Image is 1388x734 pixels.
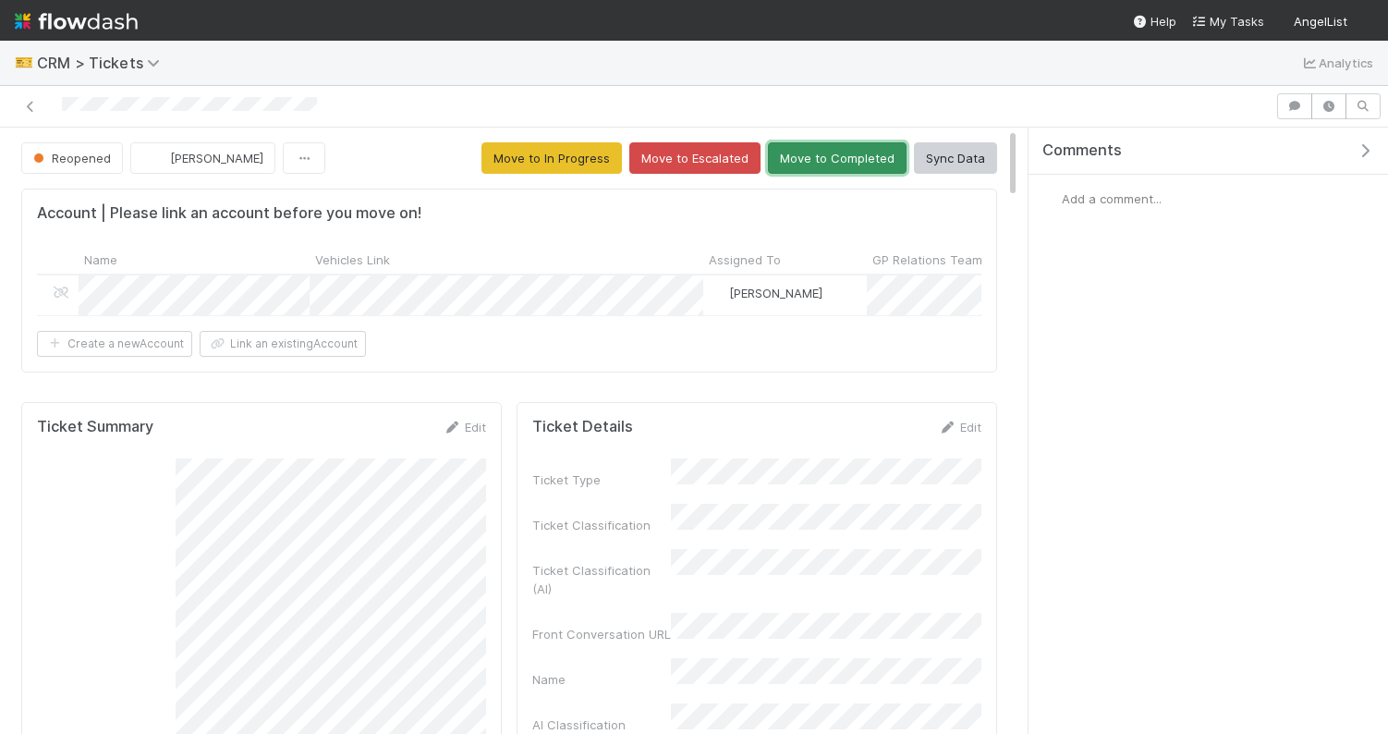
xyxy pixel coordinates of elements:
[532,561,671,598] div: Ticket Classification (AI)
[532,516,671,534] div: Ticket Classification
[712,286,726,300] img: avatar_4aa8e4fd-f2b7-45ba-a6a5-94a913ad1fe4.png
[170,151,263,165] span: [PERSON_NAME]
[37,331,192,357] button: Create a newAccount
[872,251,982,269] span: GP Relations Team
[938,420,981,434] a: Edit
[532,670,671,689] div: Name
[146,149,164,167] img: avatar_26a72cff-d2f6-445f-be4d-79d164590882.png
[1355,13,1373,31] img: avatar_4aa8e4fd-f2b7-45ba-a6a5-94a913ad1fe4.png
[1191,14,1264,29] span: My Tasks
[37,418,153,436] h5: Ticket Summary
[1191,12,1264,31] a: My Tasks
[1043,190,1062,208] img: avatar_4aa8e4fd-f2b7-45ba-a6a5-94a913ad1fe4.png
[629,142,761,174] button: Move to Escalated
[1132,12,1176,31] div: Help
[729,286,822,300] span: [PERSON_NAME]
[15,55,33,70] span: 🎫
[37,54,169,72] span: CRM > Tickets
[15,6,138,37] img: logo-inverted-e16ddd16eac7371096b0.svg
[711,284,822,302] div: [PERSON_NAME]
[200,331,366,357] button: Link an existingAccount
[914,142,997,174] button: Sync Data
[532,625,671,643] div: Front Conversation URL
[30,151,111,165] span: Reopened
[532,471,671,489] div: Ticket Type
[481,142,622,174] button: Move to In Progress
[21,142,123,174] button: Reopened
[1300,52,1373,74] a: Analytics
[1042,141,1122,160] span: Comments
[768,142,907,174] button: Move to Completed
[84,251,117,269] span: Name
[709,251,781,269] span: Assigned To
[37,204,421,223] h5: Account | Please link an account before you move on!
[443,420,486,434] a: Edit
[1294,14,1347,29] span: AngelList
[130,142,275,174] button: [PERSON_NAME]
[532,418,633,436] h5: Ticket Details
[1062,191,1162,206] span: Add a comment...
[315,251,390,269] span: Vehicles Link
